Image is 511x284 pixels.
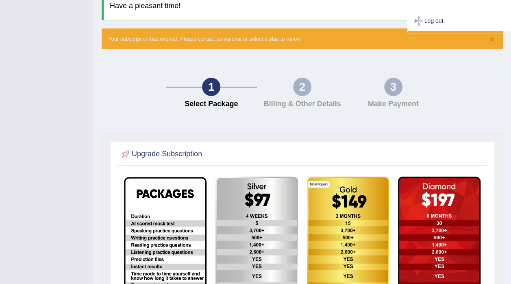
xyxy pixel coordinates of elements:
[202,78,220,96] div: 1
[384,78,402,96] div: 3
[293,78,311,96] div: 2
[102,28,503,49] div: Your subscription has expired. Please contact us via chat or select a plan to renew
[110,2,496,10] h4: Have a pleasant time!
[261,100,344,108] h4: Billing & Other Details
[170,100,253,108] h4: Select Package
[120,148,202,160] h2: Upgrade Subscription
[408,12,510,31] a: Log out
[352,100,435,108] h4: Make Payment
[489,35,494,44] button: ×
